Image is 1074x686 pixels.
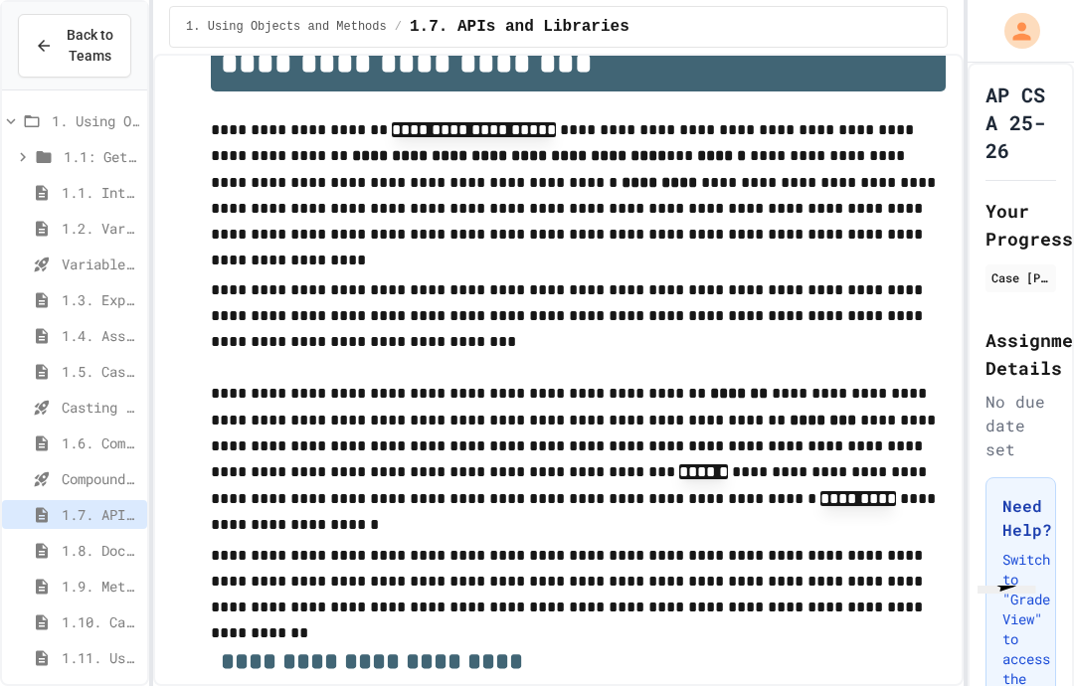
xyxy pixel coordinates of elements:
span: Variables and Data Types - Quiz [62,254,139,274]
h3: Need Help? [1002,494,1039,542]
span: 1.2. Variables and Data Types [62,218,139,239]
div: Case [PERSON_NAME] [991,268,1050,286]
div: No due date set [985,390,1056,461]
span: Compound assignment operators - Quiz [62,468,139,489]
span: 1.8. Documentation with Comments and Preconditions [62,540,139,561]
span: 1.5. Casting and Ranges of Values [62,361,139,382]
span: 1.7. APIs and Libraries [410,15,629,39]
div: My Account [984,8,1045,54]
h2: Assignment Details [985,326,1056,382]
span: 1.11. Using the Math Class [62,647,139,668]
span: Casting and Ranges of variables - Quiz [62,397,139,418]
h2: Your Progress [985,197,1056,253]
span: 1.6. Compound Assignment Operators [62,432,139,453]
span: 1.10. Calling Class Methods [62,611,139,632]
span: 1.1: Getting Started [64,146,139,167]
button: Back to Teams [18,14,131,78]
span: / [395,19,402,35]
span: 1.7. APIs and Libraries [62,504,139,525]
iframe: chat widget [970,586,1058,670]
span: 1.9. Method Signatures [62,576,139,597]
span: 1.3. Expressions and Output [New] [62,289,139,310]
span: 1. Using Objects and Methods [186,19,387,35]
h1: AP CS A 25-26 [985,81,1056,164]
span: Back to Teams [65,25,114,67]
span: 1.1. Introduction to Algorithms, Programming, and Compilers [62,182,139,203]
span: 1.4. Assignment and Input [62,325,139,346]
span: 1. Using Objects and Methods [52,110,139,131]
